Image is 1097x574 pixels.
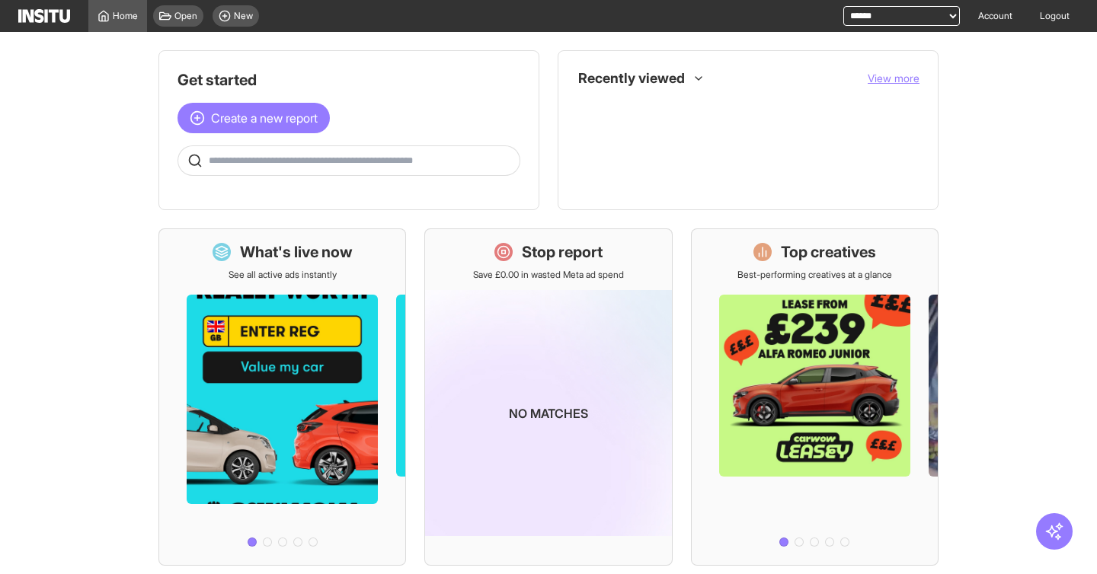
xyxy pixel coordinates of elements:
img: coming-soon-gradient_kfitwp.png [425,290,671,536]
p: Save £0.00 in wasted Meta ad spend [473,269,624,281]
a: What's live nowSee all active ads instantly [158,228,406,566]
img: Logo [18,9,70,23]
p: See all active ads instantly [229,269,337,281]
p: Best-performing creatives at a glance [737,269,892,281]
span: Create a new report [211,109,318,127]
span: View more [868,72,919,85]
span: New [234,10,253,22]
p: No matches [509,404,588,423]
h1: Get started [178,69,520,91]
button: Create a new report [178,103,330,133]
span: Open [174,10,197,22]
h1: Top creatives [781,241,876,263]
span: Home [113,10,138,22]
h1: Stop report [522,241,603,263]
button: View more [868,71,919,86]
a: Stop reportSave £0.00 in wasted Meta ad spendNo matches [424,228,672,566]
h1: What's live now [240,241,353,263]
a: Top creativesBest-performing creatives at a glance [691,228,939,566]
